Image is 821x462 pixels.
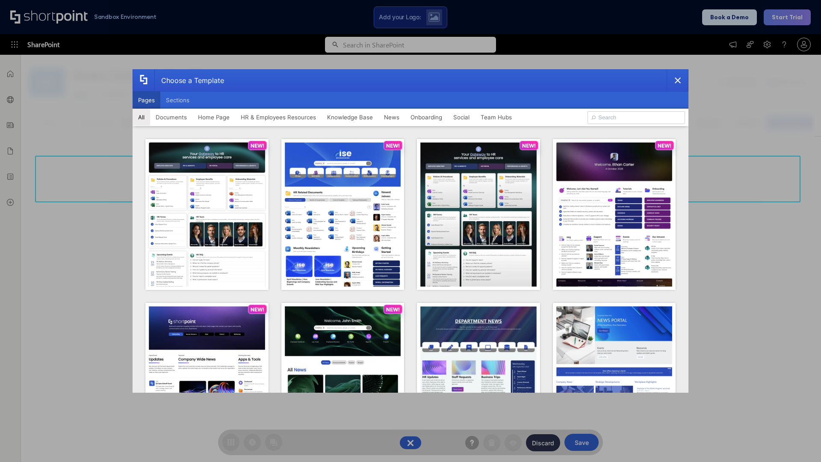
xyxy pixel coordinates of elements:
p: NEW! [251,142,264,149]
button: Documents [150,109,192,126]
p: NEW! [386,142,400,149]
iframe: Chat Widget [778,421,821,462]
button: Sections [160,92,195,109]
input: Search [588,111,685,124]
p: NEW! [522,142,536,149]
p: NEW! [386,306,400,313]
button: News [378,109,405,126]
button: Pages [133,92,160,109]
button: Onboarding [405,109,448,126]
div: Choose a Template [154,70,224,91]
div: template selector [133,69,688,393]
p: NEW! [251,306,264,313]
button: Home Page [192,109,235,126]
p: NEW! [658,142,671,149]
button: All [133,109,150,126]
button: HR & Employees Resources [235,109,322,126]
button: Knowledge Base [322,109,378,126]
button: Team Hubs [475,109,517,126]
button: Social [448,109,475,126]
